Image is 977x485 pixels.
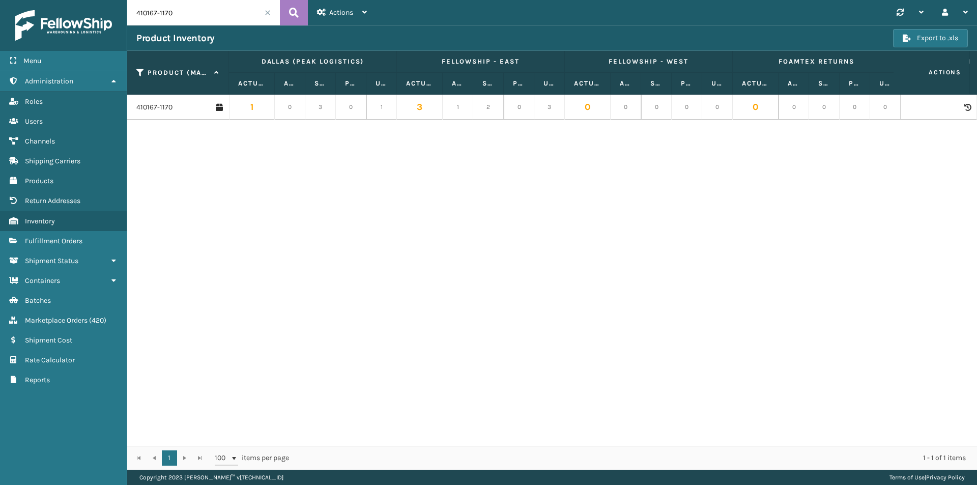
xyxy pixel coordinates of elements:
[215,453,230,463] span: 100
[162,450,177,466] a: 1
[275,95,305,120] td: 0
[136,32,215,44] h3: Product Inventory
[565,95,611,120] td: 0
[879,79,891,88] label: Unallocated
[25,336,72,345] span: Shipment Cost
[543,79,555,88] label: Unallocated
[897,64,967,81] span: Actions
[314,79,326,88] label: Safety
[25,237,82,245] span: Fulfillment Orders
[534,95,565,120] td: 3
[840,95,870,120] td: 0
[611,95,641,120] td: 0
[788,79,799,88] label: Available
[473,95,504,120] td: 2
[25,177,53,185] span: Products
[702,95,733,120] td: 0
[238,57,387,66] label: Dallas (Peak Logistics)
[25,217,55,225] span: Inventory
[25,196,80,205] span: Return Addresses
[733,95,779,120] td: 0
[870,95,901,120] td: 0
[779,95,809,120] td: 0
[809,95,840,120] td: 0
[336,95,366,120] td: 0
[650,79,662,88] label: Safety
[742,57,891,66] label: Foamtex Returns
[406,79,433,88] label: Actual Quantity
[25,276,60,285] span: Containers
[25,256,78,265] span: Shipment Status
[742,79,769,88] label: Actual Quantity
[397,95,443,120] td: 3
[452,79,464,88] label: Available
[711,79,723,88] label: Unallocated
[25,157,80,165] span: Shipping Carriers
[926,474,965,481] a: Privacy Policy
[366,95,397,120] td: 1
[305,95,336,120] td: 3
[964,104,970,111] i: Product Activity
[25,77,73,85] span: Administration
[229,95,275,120] td: 1
[482,79,494,88] label: Safety
[238,79,265,88] label: Actual Quantity
[406,57,555,66] label: Fellowship - East
[329,8,353,17] span: Actions
[284,79,296,88] label: Available
[681,79,693,88] label: Pending
[25,117,43,126] span: Users
[15,10,112,41] img: logo
[889,474,925,481] a: Terms of Use
[25,137,55,146] span: Channels
[148,68,209,77] label: Product (MAIN SKU)
[89,316,106,325] span: ( 420 )
[443,95,473,120] td: 1
[849,79,860,88] label: Pending
[504,95,534,120] td: 0
[574,57,723,66] label: Fellowship - West
[672,95,702,120] td: 0
[893,29,968,47] button: Export to .xls
[139,470,283,485] p: Copyright 2023 [PERSON_NAME]™ v [TECHNICAL_ID]
[25,376,50,384] span: Reports
[620,79,631,88] label: Available
[818,79,830,88] label: Safety
[23,56,41,65] span: Menu
[136,102,173,112] a: 410167-1170
[25,97,43,106] span: Roles
[215,450,289,466] span: items per page
[513,79,525,88] label: Pending
[25,296,51,305] span: Batches
[376,79,387,88] label: Unallocated
[25,316,88,325] span: Marketplace Orders
[641,95,672,120] td: 0
[25,356,75,364] span: Rate Calculator
[574,79,601,88] label: Actual Quantity
[889,470,965,485] div: |
[303,453,966,463] div: 1 - 1 of 1 items
[345,79,357,88] label: Pending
